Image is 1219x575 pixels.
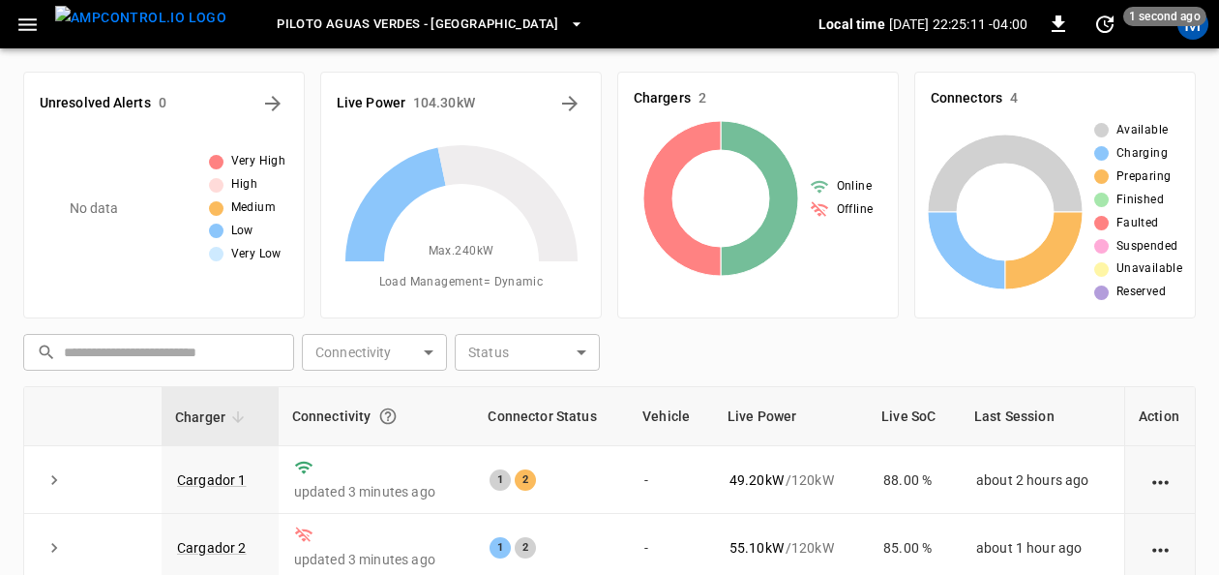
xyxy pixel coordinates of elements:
div: 2 [515,469,536,491]
p: 55.10 kW [729,538,784,558]
span: High [231,175,258,195]
div: 1 [490,469,511,491]
div: / 120 kW [729,470,852,490]
h6: 0 [159,93,166,114]
span: Preparing [1116,167,1172,187]
td: 88.00 % [868,446,961,514]
button: expand row [40,466,69,495]
span: Reserved [1116,283,1166,302]
span: Charging [1116,144,1168,164]
div: 1 [490,537,511,559]
p: [DATE] 22:25:11 -04:00 [889,15,1027,34]
span: Faulted [1116,214,1159,233]
span: 1 second ago [1123,7,1206,26]
p: updated 3 minutes ago [294,550,460,569]
div: Connectivity [292,399,461,434]
p: No data [70,198,119,219]
span: Piloto Aguas Verdes - [GEOGRAPHIC_DATA] [277,14,559,36]
button: expand row [40,533,69,562]
button: Piloto Aguas Verdes - [GEOGRAPHIC_DATA] [269,6,592,44]
th: Live SoC [868,387,961,446]
th: Last Session [961,387,1124,446]
p: updated 3 minutes ago [294,482,460,501]
span: Low [231,222,253,241]
div: action cell options [1148,538,1173,558]
span: Charger [175,406,251,429]
th: Vehicle [629,387,714,446]
div: action cell options [1148,470,1173,490]
th: Live Power [714,387,868,446]
span: Finished [1116,191,1164,210]
h6: 4 [1010,88,1018,109]
button: set refresh interval [1089,9,1120,40]
p: 49.20 kW [729,470,784,490]
span: Available [1116,121,1169,140]
a: Cargador 2 [177,540,247,556]
div: / 120 kW [729,538,852,558]
span: Load Management = Dynamic [379,273,544,292]
h6: Chargers [634,88,691,109]
span: Unavailable [1116,259,1182,279]
span: Suspended [1116,237,1178,257]
td: about 2 hours ago [961,446,1124,514]
span: Max. 240 kW [429,242,494,261]
a: Cargador 1 [177,472,247,488]
span: Very High [231,152,286,171]
td: - [629,446,714,514]
h6: Connectors [931,88,1002,109]
button: Connection between the charger and our software. [371,399,405,434]
h6: 2 [699,88,706,109]
p: Local time [818,15,885,34]
button: Energy Overview [554,88,585,119]
th: Connector Status [474,387,629,446]
span: Very Low [231,245,282,264]
div: 2 [515,537,536,559]
th: Action [1124,387,1195,446]
h6: Unresolved Alerts [40,93,151,114]
span: Offline [837,200,874,220]
span: Online [837,177,872,197]
span: Medium [231,198,276,218]
h6: Live Power [337,93,405,114]
h6: 104.30 kW [413,93,475,114]
button: All Alerts [257,88,288,119]
img: ampcontrol.io logo [55,6,226,30]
